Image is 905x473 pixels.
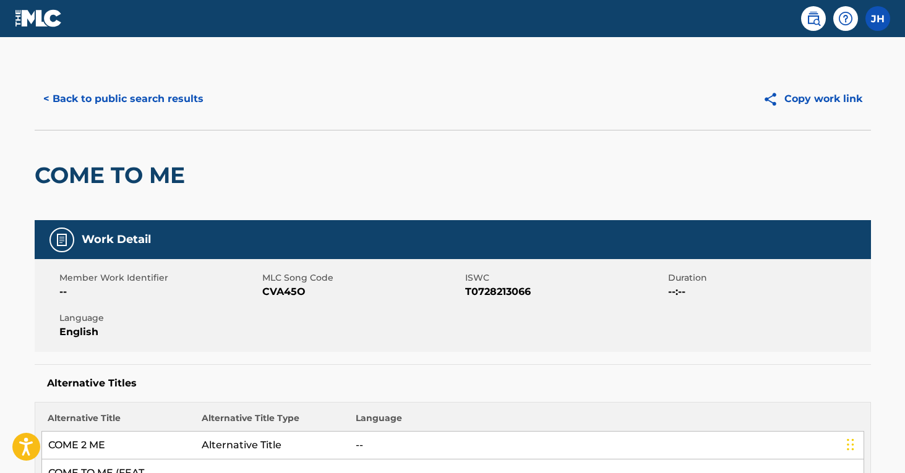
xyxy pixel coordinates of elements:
[843,414,905,473] iframe: Chat Widget
[668,284,868,299] span: --:--
[754,83,871,114] button: Copy work link
[59,312,259,325] span: Language
[35,161,191,189] h2: COME TO ME
[59,271,259,284] span: Member Work Identifier
[847,426,854,463] div: Drag
[465,284,665,299] span: T0728213066
[350,432,864,459] td: --
[59,284,259,299] span: --
[668,271,868,284] span: Duration
[865,6,890,31] div: User Menu
[41,432,195,459] td: COME 2 ME
[59,325,259,339] span: English
[838,11,853,26] img: help
[262,284,462,299] span: CVA45O
[465,271,665,284] span: ISWC
[350,412,864,432] th: Language
[54,232,69,247] img: Work Detail
[82,232,151,247] h5: Work Detail
[15,9,62,27] img: MLC Logo
[41,412,195,432] th: Alternative Title
[195,412,350,432] th: Alternative Title Type
[262,271,462,284] span: MLC Song Code
[801,6,826,31] a: Public Search
[35,83,212,114] button: < Back to public search results
[195,432,350,459] td: Alternative Title
[806,11,821,26] img: search
[47,377,859,390] h5: Alternative Titles
[763,92,784,107] img: Copy work link
[870,297,905,399] iframe: Resource Center
[833,6,858,31] div: Help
